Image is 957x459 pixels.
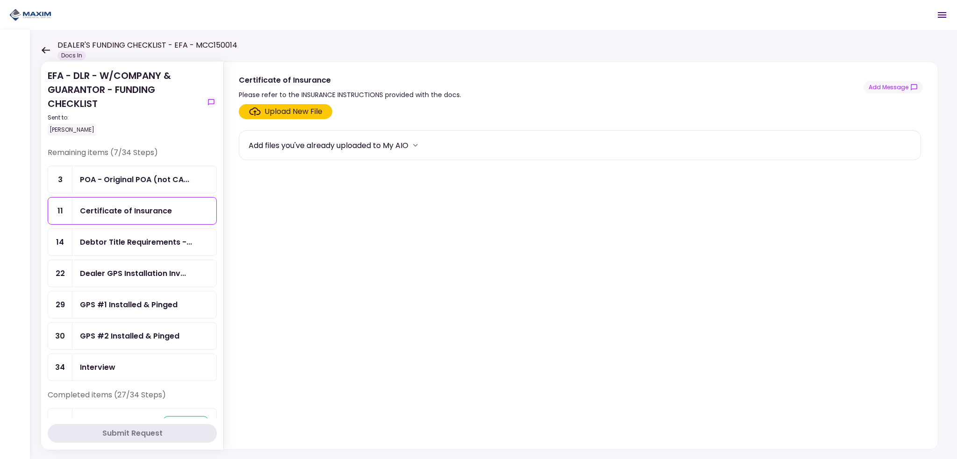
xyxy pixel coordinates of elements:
div: GPS #1 Installed & Pinged [80,299,178,311]
div: 14 [48,229,72,255]
button: show-messages [864,81,923,93]
div: 29 [48,291,72,318]
div: Certificate of Insurance [239,74,461,86]
a: 30GPS #2 Installed & Pinged [48,322,217,350]
div: Interview [80,361,115,373]
div: 22 [48,260,72,287]
img: Partner icon [9,8,51,22]
div: 1 [48,409,72,435]
div: Remaining items (7/34 Steps) [48,147,217,166]
button: Open menu [931,4,953,26]
div: Dealer GPS Installation Invoice [80,268,186,279]
a: 14Debtor Title Requirements - Other Requirements [48,228,217,256]
div: 3 [48,166,72,193]
span: Click here to upload the required document [239,104,332,119]
div: approved [163,416,209,427]
a: 3POA - Original POA (not CA or GA) [48,166,217,193]
div: Certificate of InsurancePlease refer to the INSURANCE INSTRUCTIONS provided with the docs.show-me... [223,62,938,450]
button: more [408,138,422,152]
div: 34 [48,354,72,381]
button: show-messages [206,97,217,108]
div: Upload New File [264,106,322,117]
div: GPS #2 Installed & Pinged [80,330,179,342]
div: Debtor Title Requirements - Other Requirements [80,236,192,248]
a: 22Dealer GPS Installation Invoice [48,260,217,287]
div: EFA - DLR - W/COMPANY & GUARANTOR - FUNDING CHECKLIST [48,69,202,136]
a: 34Interview [48,353,217,381]
div: POA - Original POA (not CA or GA) [80,174,189,185]
a: 1EFA Contractapproved [48,408,217,436]
a: 11Certificate of Insurance [48,197,217,225]
div: Sent to: [48,113,202,122]
div: Docs In [57,51,86,60]
div: [PERSON_NAME] [48,124,96,136]
button: Submit Request [48,424,217,443]
div: EFA Contract [80,416,130,428]
a: 29GPS #1 Installed & Pinged [48,291,217,318]
div: 11 [48,198,72,224]
h1: DEALER'S FUNDING CHECKLIST - EFA - MCC150014 [57,40,237,51]
div: Completed items (27/34 Steps) [48,389,217,408]
div: 30 [48,323,72,349]
div: Submit Request [102,428,163,439]
div: Certificate of Insurance [80,205,172,217]
div: Add files you've already uploaded to My AIO [249,140,408,151]
div: Please refer to the INSURANCE INSTRUCTIONS provided with the docs. [239,89,461,100]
